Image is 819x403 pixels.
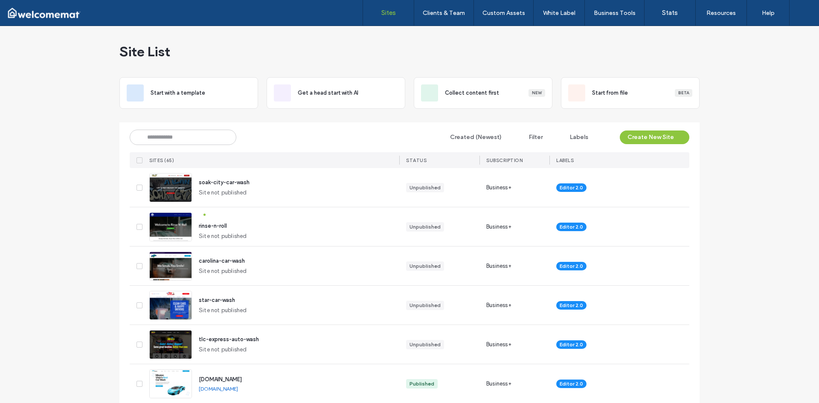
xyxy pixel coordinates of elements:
[149,157,174,163] span: SITES (65)
[560,184,583,191] span: Editor 2.0
[486,183,511,192] span: Business+
[706,9,736,17] label: Resources
[151,89,205,97] span: Start with a template
[445,89,499,97] span: Collect content first
[409,223,441,231] div: Unpublished
[592,89,628,97] span: Start from file
[561,77,700,109] div: Start from fileBeta
[409,341,441,348] div: Unpublished
[199,297,235,303] a: star-car-wash
[414,77,552,109] div: Collect content firstNew
[486,340,511,349] span: Business+
[199,306,247,315] span: Site not published
[298,89,358,97] span: Get a head start with AI
[199,223,227,229] a: rinse-n-roll
[675,89,692,97] div: Beta
[762,9,775,17] label: Help
[267,77,405,109] div: Get a head start with AI
[482,9,525,17] label: Custom Assets
[543,9,575,17] label: White Label
[560,262,583,270] span: Editor 2.0
[199,232,247,241] span: Site not published
[199,336,259,342] a: tlc-express-auto-wash
[486,223,511,231] span: Business+
[199,179,250,186] a: soak-city-car-wash
[513,130,551,144] button: Filter
[409,302,441,309] div: Unpublished
[486,380,511,388] span: Business+
[620,130,689,144] button: Create New Site
[119,77,258,109] div: Start with a template
[409,380,434,388] div: Published
[435,130,509,144] button: Created (Newest)
[529,89,545,97] div: New
[423,9,465,17] label: Clients & Team
[406,157,427,163] span: STATUS
[199,258,245,264] a: carolina-car-wash
[199,376,242,383] a: [DOMAIN_NAME]
[560,341,583,348] span: Editor 2.0
[199,386,238,392] a: [DOMAIN_NAME]
[555,130,596,144] button: Labels
[486,157,523,163] span: SUBSCRIPTION
[560,380,583,388] span: Editor 2.0
[560,302,583,309] span: Editor 2.0
[199,188,247,197] span: Site not published
[199,267,247,275] span: Site not published
[409,184,441,191] div: Unpublished
[409,262,441,270] div: Unpublished
[486,301,511,310] span: Business+
[486,262,511,270] span: Business+
[662,9,678,17] label: Stats
[119,43,170,60] span: Site List
[381,9,396,17] label: Sites
[199,345,247,354] span: Site not published
[594,9,636,17] label: Business Tools
[556,157,574,163] span: LABELS
[560,223,583,231] span: Editor 2.0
